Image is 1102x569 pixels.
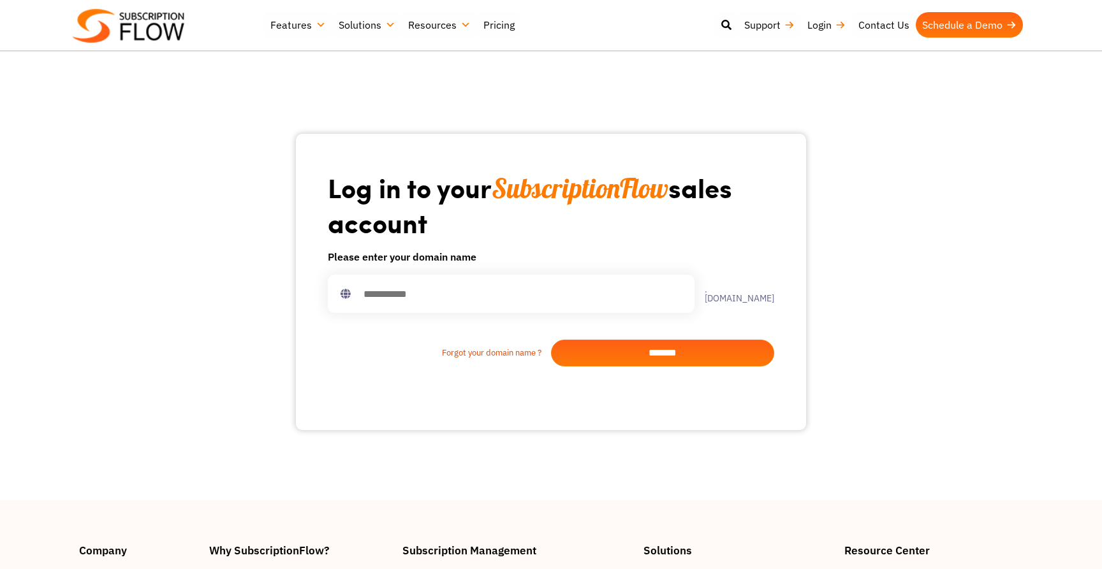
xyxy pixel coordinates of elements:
img: Subscriptionflow [73,9,184,43]
a: Solutions [332,12,402,38]
h4: Subscription Management [402,545,631,556]
span: SubscriptionFlow [492,171,668,205]
a: Pricing [477,12,521,38]
a: Schedule a Demo [916,12,1023,38]
a: Forgot your domain name ? [328,347,551,359]
a: Features [264,12,332,38]
a: Login [801,12,852,38]
a: Resources [402,12,477,38]
h4: Solutions [643,545,832,556]
label: .[DOMAIN_NAME] [694,285,774,303]
h4: Company [79,545,196,556]
h4: Why SubscriptionFlow? [209,545,390,556]
h6: Please enter your domain name [328,249,774,264]
a: Support [738,12,801,38]
a: Contact Us [852,12,916,38]
h4: Resource Center [844,545,1023,556]
h1: Log in to your sales account [328,171,774,239]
